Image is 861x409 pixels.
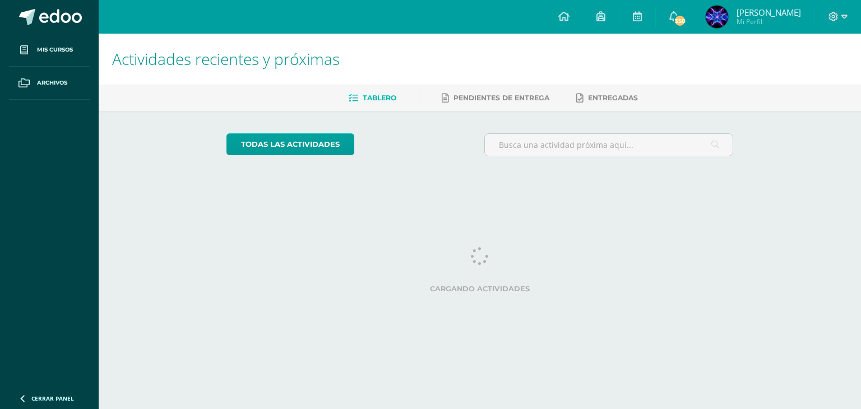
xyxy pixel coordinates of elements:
a: Entregadas [576,89,638,107]
span: 350 [674,15,686,27]
a: Pendientes de entrega [442,89,549,107]
a: Archivos [9,67,90,100]
span: Archivos [37,78,67,87]
span: [PERSON_NAME] [737,7,801,18]
span: Tablero [363,94,396,102]
a: Mis cursos [9,34,90,67]
span: Mi Perfil [737,17,801,26]
span: Entregadas [588,94,638,102]
span: Pendientes de entrega [453,94,549,102]
span: Actividades recientes y próximas [112,48,340,69]
label: Cargando actividades [226,285,734,293]
img: efb9dbf29a65bf1fa7085489a78b798d.png [706,6,728,28]
a: Tablero [349,89,396,107]
span: Cerrar panel [31,394,74,402]
span: Mis cursos [37,45,73,54]
a: todas las Actividades [226,133,354,155]
input: Busca una actividad próxima aquí... [485,134,733,156]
